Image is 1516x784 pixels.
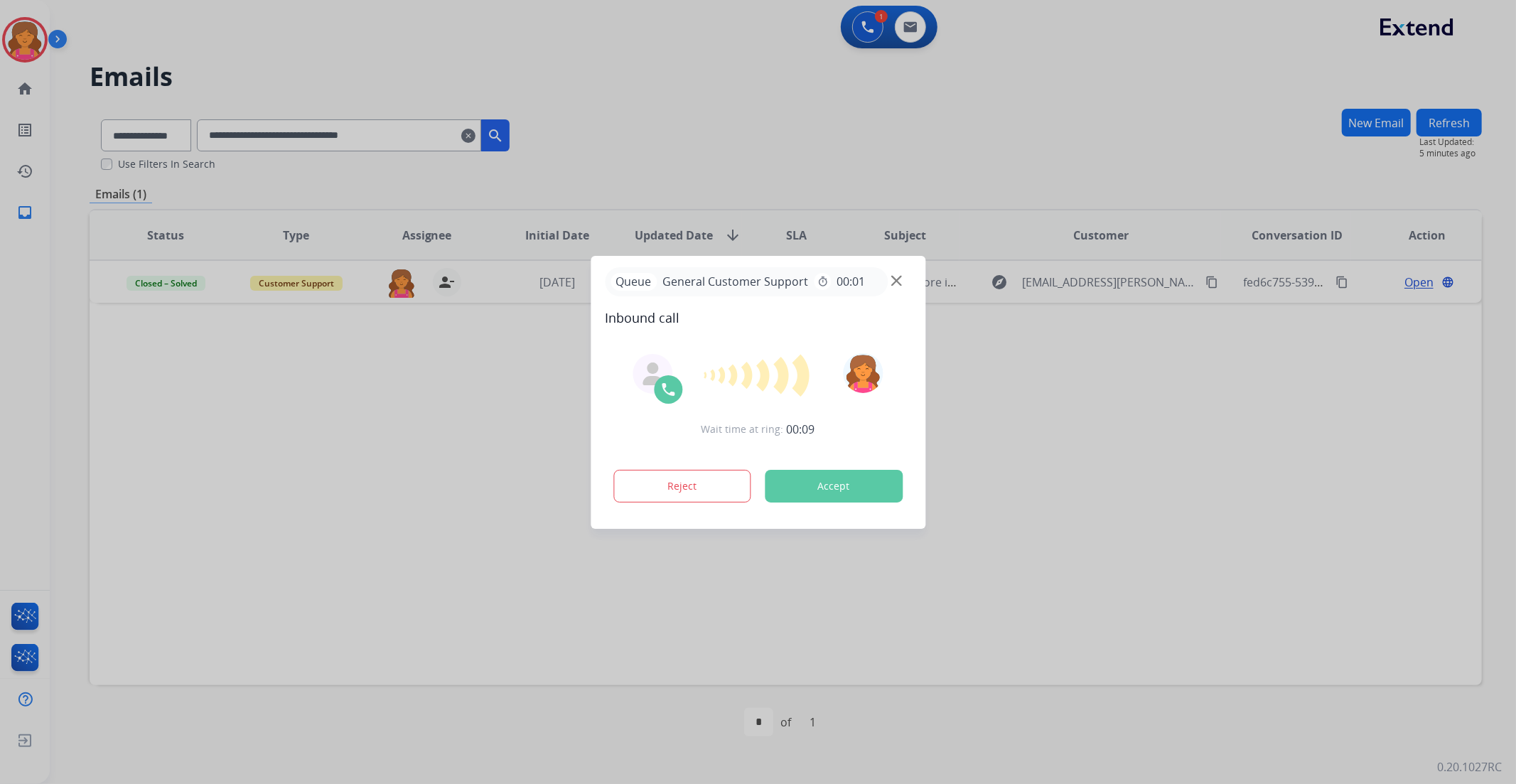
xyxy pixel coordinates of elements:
mat-icon: timer [817,276,828,287]
span: Wait time at ring: [701,422,784,436]
span: Inbound call [605,308,911,328]
p: Queue [611,273,657,291]
img: avatar [844,353,883,393]
p: 0.20.1027RC [1437,758,1502,775]
span: 00:01 [837,273,865,290]
img: agent-avatar [641,363,664,385]
span: 00:09 [787,421,815,438]
img: close-button [891,275,902,286]
img: call-icon [660,381,677,398]
button: Reject [613,470,751,503]
span: General Customer Support [657,273,814,290]
button: Accept [765,470,903,503]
